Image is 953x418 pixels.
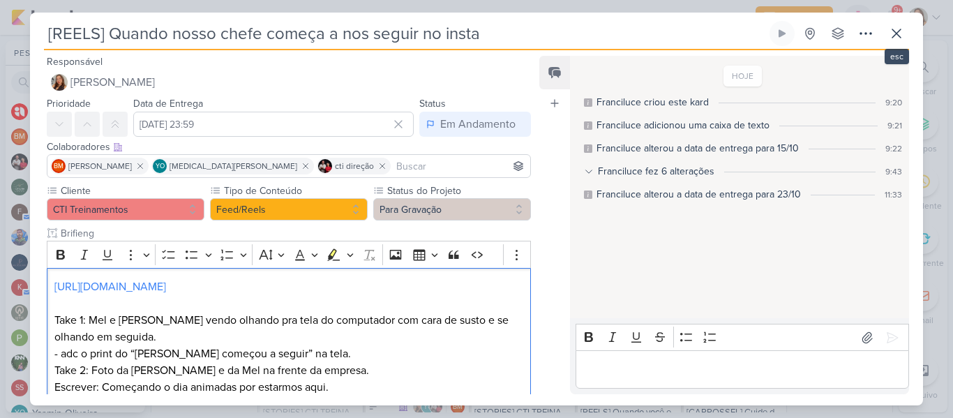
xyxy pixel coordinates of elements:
[885,49,909,64] div: esc
[596,95,709,110] div: Franciluce criou este kard
[51,74,68,91] img: Franciluce Carvalho
[52,159,66,173] div: Beth Monteiro
[598,164,714,179] div: Franciluce fez 6 alterações
[584,121,592,130] div: Este log é visível à todos no kard
[887,119,902,132] div: 9:21
[54,362,523,396] p: Take 2: Foto da [PERSON_NAME] e da Mel na frente da empresa. Escrever: Começando o dia animadas p...
[596,118,770,133] div: Franciluce adicionou uma caixa de texto
[596,187,801,202] div: Franciluce alterou a data de entrega para 23/10
[584,191,592,199] div: Este log é visível à todos no kard
[59,184,204,198] label: Cliente
[58,226,531,241] input: Texto sem título
[54,280,166,294] a: [URL][DOMAIN_NAME]
[584,144,592,153] div: Este log é visível à todos no kard
[54,312,523,362] p: Take 1: Mel e [PERSON_NAME] vendo olhando pra tela do computador com cara de susto e se olhando e...
[153,159,167,173] div: Yasmin Oliveira
[170,160,297,172] span: [MEDICAL_DATA][PERSON_NAME]
[44,21,767,46] input: Kard Sem Título
[47,70,531,95] button: [PERSON_NAME]
[776,28,788,39] div: Ligar relógio
[885,165,902,178] div: 9:43
[576,350,909,389] div: Editor editing area: main
[318,159,332,173] img: cti direção
[419,98,446,110] label: Status
[440,116,516,133] div: Em Andamento
[47,98,91,110] label: Prioridade
[210,198,368,221] button: Feed/Reels
[47,198,204,221] button: CTI Treinamentos
[335,160,374,172] span: cti direção
[133,112,414,137] input: Select a date
[68,160,132,172] span: [PERSON_NAME]
[576,324,909,351] div: Editor toolbar
[885,96,902,109] div: 9:20
[393,158,527,174] input: Buscar
[584,98,592,107] div: Este log é visível à todos no kard
[885,142,902,155] div: 9:22
[133,98,203,110] label: Data de Entrega
[54,163,63,170] p: BM
[885,188,902,201] div: 11:33
[47,140,531,154] div: Colaboradores
[156,163,165,170] p: YO
[223,184,368,198] label: Tipo de Conteúdo
[596,141,799,156] div: Franciluce alterou a data de entrega para 15/10
[70,74,155,91] span: [PERSON_NAME]
[47,56,103,68] label: Responsável
[386,184,531,198] label: Status do Projeto
[47,241,531,268] div: Editor toolbar
[419,112,531,137] button: Em Andamento
[373,198,531,221] button: Para Gravação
